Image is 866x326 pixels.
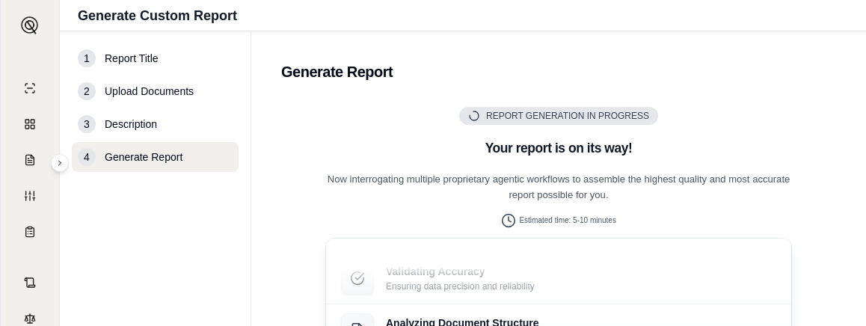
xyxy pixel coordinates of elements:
[4,266,56,299] a: Contract Analysis
[78,82,96,100] div: 2
[15,10,45,40] button: Expand sidebar
[105,117,157,132] span: Description
[4,72,56,105] a: Single Policy
[4,179,56,212] a: Custom Report
[486,110,649,122] span: Report Generation in Progress
[78,49,96,67] div: 1
[51,154,69,172] button: Expand sidebar
[325,135,792,162] h2: Your report is on its way!
[325,171,792,203] p: Now interrogating multiple proprietary agentic workflows to assemble the highest quality and most...
[386,280,535,292] p: Ensuring data precision and reliability
[21,16,39,34] img: Expand sidebar
[519,215,616,226] span: Estimated time: 5-10 minutes
[78,148,96,166] div: 4
[281,61,836,82] h2: Generate Report
[4,108,56,141] a: Policy Comparisons
[386,264,535,279] p: Validating Accuracy
[4,215,56,248] a: Coverage Table
[105,84,194,99] span: Upload Documents
[78,5,237,26] h1: Generate Custom Report
[4,144,56,176] a: Claim Coverage
[105,51,159,66] span: Report Title
[105,150,182,164] span: Generate Report
[386,229,529,241] p: Creating your comprehensive report
[78,115,96,133] div: 3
